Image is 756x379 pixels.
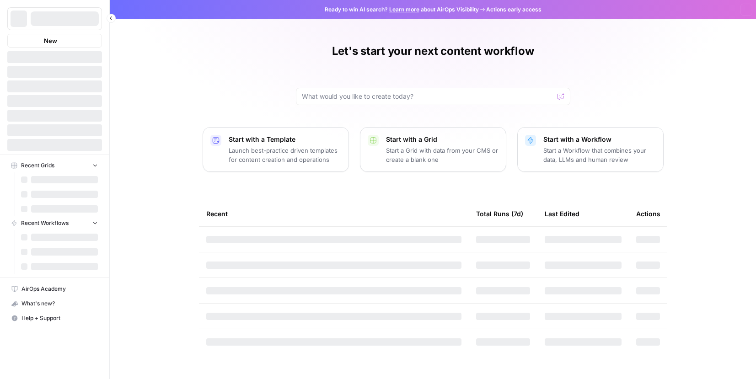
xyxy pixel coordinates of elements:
[21,219,69,227] span: Recent Workflows
[386,146,499,164] p: Start a Grid with data from your CMS or create a blank one
[386,135,499,144] p: Start with a Grid
[517,127,664,172] button: Start with a WorkflowStart a Workflow that combines your data, LLMs and human review
[7,34,102,48] button: New
[325,5,479,14] span: Ready to win AI search? about AirOps Visibility
[7,159,102,172] button: Recent Grids
[206,201,461,226] div: Recent
[203,127,349,172] button: Start with a TemplateLaunch best-practice driven templates for content creation and operations
[486,5,542,14] span: Actions early access
[360,127,506,172] button: Start with a GridStart a Grid with data from your CMS or create a blank one
[229,135,341,144] p: Start with a Template
[543,135,656,144] p: Start with a Workflow
[7,282,102,296] a: AirOps Academy
[21,314,98,322] span: Help + Support
[389,6,419,13] a: Learn more
[545,201,579,226] div: Last Edited
[229,146,341,164] p: Launch best-practice driven templates for content creation and operations
[636,201,660,226] div: Actions
[543,146,656,164] p: Start a Workflow that combines your data, LLMs and human review
[332,44,534,59] h1: Let's start your next content workflow
[8,297,102,310] div: What's new?
[44,36,57,45] span: New
[7,216,102,230] button: Recent Workflows
[302,92,553,101] input: What would you like to create today?
[21,285,98,293] span: AirOps Academy
[7,296,102,311] button: What's new?
[476,201,523,226] div: Total Runs (7d)
[21,161,54,170] span: Recent Grids
[7,311,102,326] button: Help + Support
